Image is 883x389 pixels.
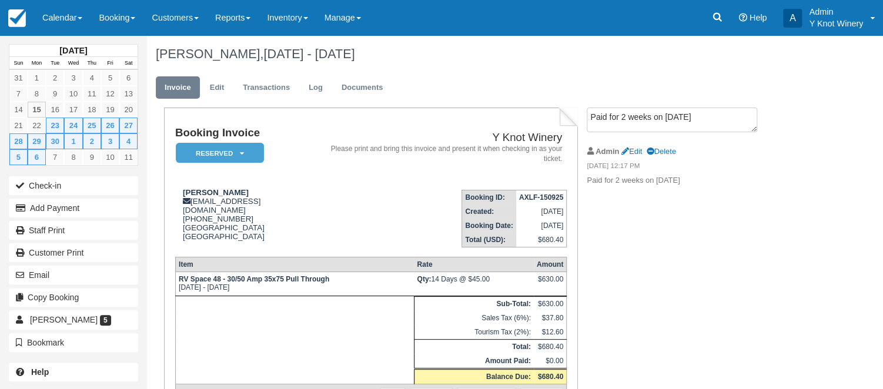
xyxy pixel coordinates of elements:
th: Sub-Total: [414,297,533,311]
a: 24 [64,118,82,133]
p: Admin [809,6,863,18]
strong: [DATE] [59,46,87,55]
td: [DATE] - [DATE] [175,272,414,296]
a: 7 [46,149,64,165]
button: Check-in [9,176,138,195]
th: Sat [119,57,138,70]
td: $680.40 [534,340,567,354]
a: 3 [101,133,119,149]
a: 2 [46,70,64,86]
th: Total: [414,340,533,354]
a: 18 [83,102,101,118]
a: 16 [46,102,64,118]
th: Wed [64,57,82,70]
a: 2 [83,133,101,149]
button: Email [9,266,138,284]
td: 14 Days @ $45.00 [414,272,533,296]
a: 30 [46,133,64,149]
a: 29 [28,133,46,149]
a: 11 [83,86,101,102]
a: 12 [101,86,119,102]
a: 25 [83,118,101,133]
a: 26 [101,118,119,133]
a: 28 [9,133,28,149]
a: 9 [83,149,101,165]
a: 20 [119,102,138,118]
a: 22 [28,118,46,133]
a: 27 [119,118,138,133]
th: Mon [28,57,46,70]
a: 1 [28,70,46,86]
a: Log [300,76,332,99]
a: 10 [101,149,119,165]
div: $630.00 [537,275,563,293]
button: Bookmark [9,333,138,352]
a: 3 [64,70,82,86]
span: 5 [100,315,111,326]
a: 17 [64,102,82,118]
a: 1 [64,133,82,149]
a: Edit [621,147,642,156]
td: $630.00 [534,297,567,311]
a: 15 [28,102,46,118]
h1: Booking Invoice [175,127,319,139]
a: 23 [46,118,64,133]
button: Copy Booking [9,288,138,307]
a: Invoice [156,76,200,99]
b: Help [31,367,49,377]
th: Total (USD): [462,233,516,247]
th: Booking ID: [462,190,516,205]
th: Amount Paid: [414,354,533,369]
span: Help [750,13,767,22]
div: [EMAIL_ADDRESS][DOMAIN_NAME] [PHONE_NUMBER] [GEOGRAPHIC_DATA] [GEOGRAPHIC_DATA] [175,188,319,241]
a: Documents [333,76,392,99]
a: Customer Print [9,243,138,262]
a: 21 [9,118,28,133]
span: [DATE] - [DATE] [263,46,354,61]
th: Thu [83,57,101,70]
em: Reserved [176,143,264,163]
a: Edit [201,76,233,99]
th: Balance Due: [414,369,533,384]
td: $680.40 [516,233,567,247]
a: 6 [28,149,46,165]
td: Sales Tax (6%): [414,311,533,325]
a: 5 [9,149,28,165]
th: Item [175,257,414,272]
strong: AXLF-150925 [519,193,563,202]
td: $37.80 [534,311,567,325]
img: checkfront-main-nav-mini-logo.png [8,9,26,27]
p: Paid for 2 weeks on [DATE] [587,175,785,186]
a: [PERSON_NAME] 5 [9,310,138,329]
th: Booking Date: [462,219,516,233]
th: Created: [462,204,516,219]
div: A [783,9,802,28]
th: Sun [9,57,28,70]
strong: [PERSON_NAME] [183,188,249,197]
a: 8 [28,86,46,102]
td: [DATE] [516,204,567,219]
a: 8 [64,149,82,165]
strong: Admin [596,147,619,156]
th: Tue [46,57,64,70]
a: 13 [119,86,138,102]
address: Please print and bring this invoice and present it when checking in as your ticket. [324,144,562,164]
button: Add Payment [9,199,138,217]
a: 11 [119,149,138,165]
p: Y Knot Winery [809,18,863,29]
th: Amount [534,257,567,272]
a: 9 [46,86,64,102]
a: Reserved [175,142,260,164]
td: Tourism Tax (2%): [414,325,533,340]
a: 5 [101,70,119,86]
a: Delete [646,147,675,156]
a: 7 [9,86,28,102]
a: 4 [119,133,138,149]
a: Help [9,363,138,381]
a: 4 [83,70,101,86]
strong: RV Space 48 - 30/50 Amp 35x75 Pull Through [179,275,329,283]
a: 19 [101,102,119,118]
span: [PERSON_NAME] [30,315,98,324]
a: 10 [64,86,82,102]
th: Rate [414,257,533,272]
